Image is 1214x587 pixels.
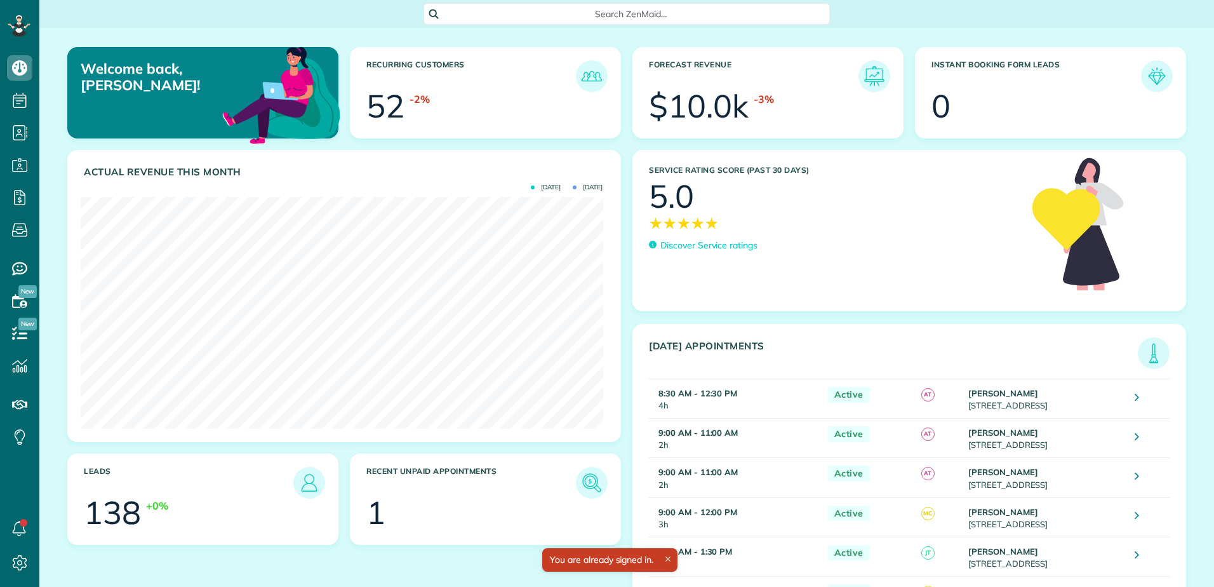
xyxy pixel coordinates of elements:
img: icon_form_leads-04211a6a04a5b2264e4ee56bc0799ec3eb69b7e499cbb523a139df1d13a81ae0.png [1144,64,1170,89]
td: [STREET_ADDRESS] [965,379,1125,419]
div: +0% [146,499,168,513]
span: [DATE] [531,184,561,191]
div: 5.0 [649,180,694,212]
h3: Leads [84,467,293,499]
div: 52 [366,90,404,122]
td: 4h [649,379,822,419]
h3: [DATE] Appointments [649,341,1138,369]
div: -3% [754,92,774,107]
strong: 9:00 AM - 12:00 PM [658,507,737,517]
div: 138 [84,497,141,529]
img: icon_unpaid_appointments-47b8ce3997adf2238b356f14209ab4cced10bd1f174958f3ca8f1d0dd7fffeee.png [579,470,604,496]
strong: 9:00 AM - 11:00 AM [658,467,738,477]
span: ★ [705,212,719,234]
div: -2% [410,92,430,107]
strong: [PERSON_NAME] [968,507,1038,517]
h3: Recent unpaid appointments [366,467,576,499]
span: Active [828,545,870,561]
strong: [PERSON_NAME] [968,388,1038,398]
a: Discover Service ratings [649,239,757,252]
span: ★ [663,212,677,234]
strong: [PERSON_NAME] [968,546,1038,557]
td: [STREET_ADDRESS] [965,537,1125,576]
span: Active [828,506,870,522]
img: dashboard_welcome-42a62b7d889689a78055ac9021e634bf52bae3f8056760290aed330b23ab8690.png [220,32,343,156]
td: 2h [649,419,822,458]
td: [STREET_ADDRESS] [965,419,1125,458]
img: icon_forecast_revenue-8c13a41c7ed35a8dcfafea3cbb826a0462acb37728057bba2d056411b612bbbe.png [862,64,887,89]
td: [STREET_ADDRESS] [965,458,1125,497]
td: 2h [649,458,822,497]
span: ★ [677,212,691,234]
span: New [18,285,37,298]
strong: 8:30 AM - 12:30 PM [658,388,737,398]
span: Active [828,466,870,482]
h3: Instant Booking Form Leads [931,60,1141,92]
h3: Recurring Customers [366,60,576,92]
strong: 9:00 AM - 11:00 AM [658,428,738,438]
span: JT [921,546,935,560]
span: ★ [649,212,663,234]
p: Discover Service ratings [660,239,757,252]
p: Welcome back, [PERSON_NAME]! [81,60,252,94]
h3: Service Rating score (past 30 days) [649,166,1020,175]
strong: [PERSON_NAME] [968,467,1038,477]
td: 3h [649,497,822,537]
td: 4h [649,537,822,576]
div: You are already signed in. [542,548,677,572]
span: New [18,318,37,330]
span: Active [828,426,870,442]
div: 0 [931,90,951,122]
h3: Actual Revenue this month [84,166,608,178]
span: MC [921,507,935,520]
span: Active [828,387,870,403]
strong: 9:30 AM - 1:30 PM [658,546,732,557]
td: [STREET_ADDRESS] [965,497,1125,537]
strong: [PERSON_NAME] [968,428,1038,438]
span: AT [921,388,935,401]
img: icon_leads-1bed01f49abd5b7fead27621c3d59655bb73ed531f8eeb49469d10e621d6b896.png [297,470,322,496]
span: AT [921,467,935,480]
span: ★ [691,212,705,234]
div: 1 [366,497,385,529]
span: [DATE] [573,184,603,191]
img: icon_recurring_customers-cf858462ba22bcd05b5a5880d41d6543d210077de5bb9ebc9590e49fd87d84ed.png [579,64,604,89]
h3: Forecast Revenue [649,60,858,92]
div: $10.0k [649,90,749,122]
img: icon_todays_appointments-901f7ab196bb0bea1936b74009e4eb5ffbc2d2711fa7634e0d609ed5ef32b18b.png [1141,341,1166,366]
span: AT [921,428,935,441]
